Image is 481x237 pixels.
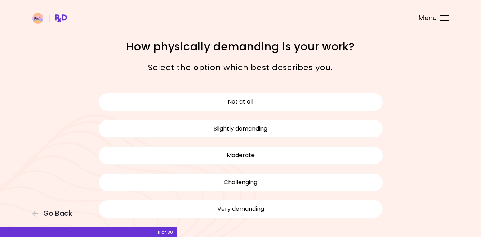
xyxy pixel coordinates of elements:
[98,200,383,218] button: Very demanding
[98,93,383,111] button: Not at all
[43,210,72,218] span: Go Back
[98,146,383,164] button: Moderate
[98,173,383,191] button: Challenging
[419,15,437,21] span: Menu
[98,120,383,138] button: Slightly demanding
[115,61,367,74] p: Select the option which best describes you.
[32,13,67,24] img: RxDiet
[32,210,76,218] button: Go Back
[115,40,367,54] h1: How physically demanding is your work?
